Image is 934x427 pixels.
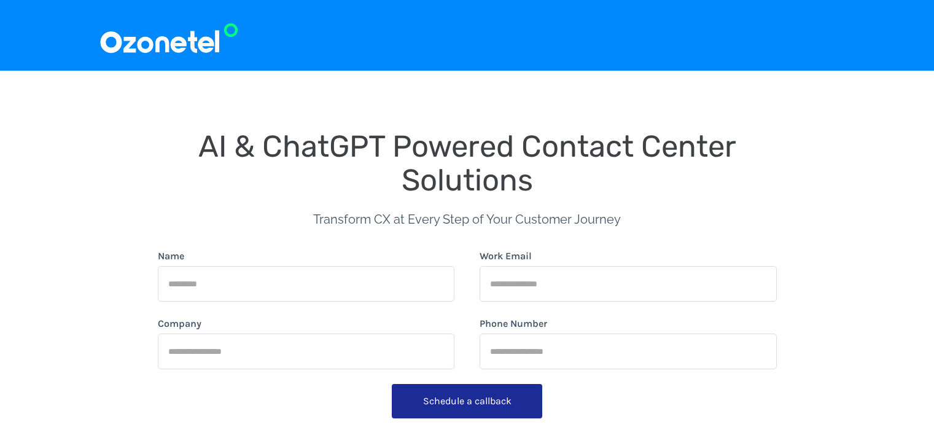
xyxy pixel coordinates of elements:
label: Company [158,316,201,331]
span: Transform CX at Every Step of Your Customer Journey [313,212,621,227]
label: Work Email [480,249,532,264]
label: Name [158,249,184,264]
label: Phone Number [480,316,547,331]
span: AI & ChatGPT Powered Contact Center Solutions [198,128,744,198]
form: form [158,249,777,423]
button: Schedule a callback [392,384,542,418]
